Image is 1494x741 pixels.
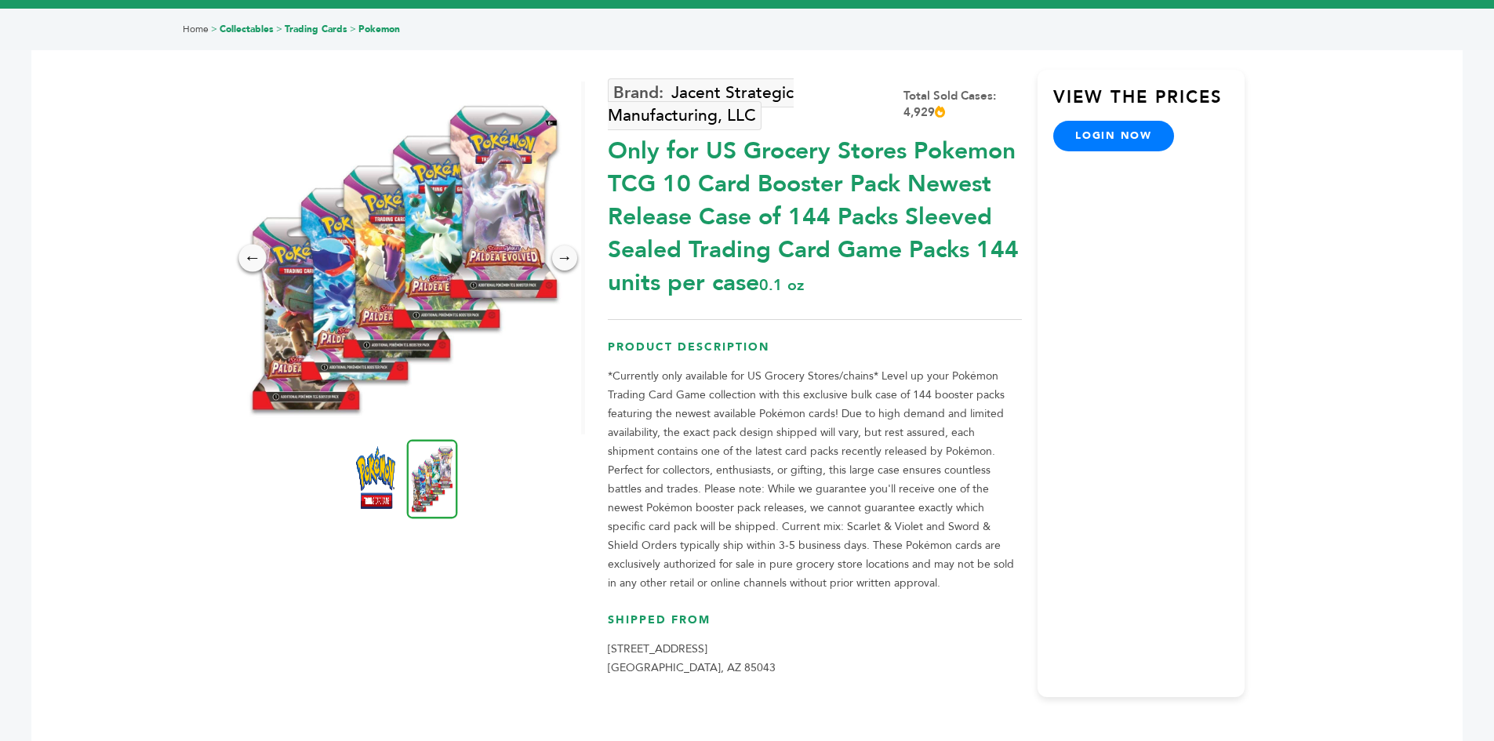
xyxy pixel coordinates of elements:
span: 0.1 oz [759,274,804,296]
img: *Only for US Grocery Stores* Pokemon TCG 10 Card Booster Pack – Newest Release (Case of 144 Packs... [228,82,581,434]
span: > [276,23,282,35]
h3: View the Prices [1053,85,1245,122]
a: Jacent Strategic Manufacturing, LLC [608,78,794,130]
span: > [350,23,356,35]
div: Total Sold Cases: 4,929 [903,88,1022,121]
h3: Product Description [608,340,1022,367]
a: Trading Cards [285,23,347,35]
a: login now [1053,121,1174,151]
h3: Shipped From [608,612,1022,640]
a: Home [183,23,209,35]
a: Collectables [220,23,274,35]
div: → [552,245,577,271]
p: [STREET_ADDRESS] [GEOGRAPHIC_DATA], AZ 85043 [608,640,1022,677]
div: ← [238,244,266,271]
span: > [211,23,217,35]
a: Pokemon [358,23,400,35]
p: *Currently only available for US Grocery Stores/chains* Level up your Pokémon Trading Card Game c... [608,367,1022,593]
img: *Only for US Grocery Stores* Pokemon TCG 10 Card Booster Pack – Newest Release (Case of 144 Packs... [356,446,395,509]
img: *Only for US Grocery Stores* Pokemon TCG 10 Card Booster Pack – Newest Release (Case of 144 Packs... [406,439,457,518]
div: Only for US Grocery Stores Pokemon TCG 10 Card Booster Pack Newest Release Case of 144 Packs Slee... [608,127,1022,300]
